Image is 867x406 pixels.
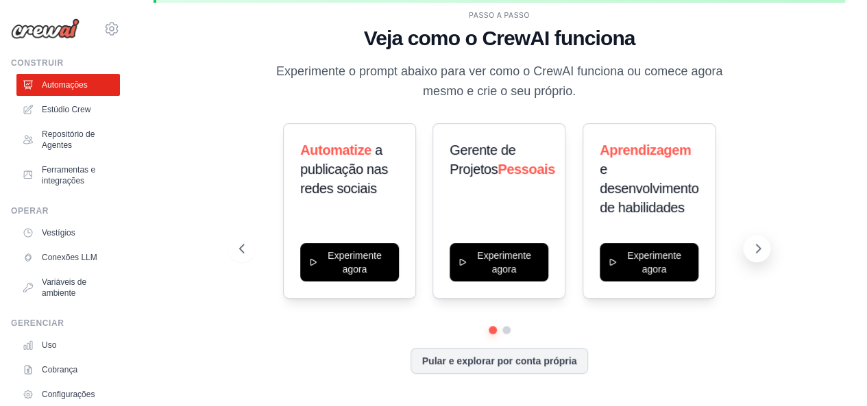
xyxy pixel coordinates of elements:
button: Experimente agora [300,243,399,281]
font: Pessoais [498,162,555,177]
button: Experimente agora [600,243,698,281]
a: Uso [16,334,120,356]
a: Repositório de Agentes [16,123,120,156]
a: Ferramentas e integrações [16,159,120,192]
a: Variáveis ​​de ambiente [16,271,120,304]
a: Configurações [16,383,120,405]
button: Experimente agora [450,243,548,281]
font: Experimente o prompt abaixo para ver como o CrewAI funciona ou comece agora mesmo e crie o seu pr... [276,64,722,98]
img: Logotipo [11,18,80,39]
font: Vestígios [42,228,75,238]
font: Cobrança [42,365,77,375]
a: Automações [16,74,120,96]
font: Experimente agora [328,250,382,275]
font: Gerente de Projetos [450,142,515,177]
font: Conexões LLM [42,253,97,262]
font: Aprendizagem [600,142,691,157]
font: Configurações [42,390,95,399]
iframe: Widget de bate-papo [798,340,867,406]
font: Repositório de Agentes [42,129,95,150]
a: Cobrança [16,359,120,381]
font: Construir [11,58,64,68]
font: Ferramentas e integrações [42,165,95,186]
font: Automatize [300,142,371,157]
a: Estúdio Crew [16,99,120,120]
a: Conexões LLM [16,246,120,268]
font: Uso [42,340,56,350]
button: Pular e explorar por conta própria [411,348,589,374]
font: Automações [42,80,88,90]
font: PASSO A PASSO [469,12,530,19]
font: Variáveis ​​de ambiente [42,277,86,298]
font: Veja como o CrewAI funciona [364,27,635,49]
a: Vestígios [16,222,120,244]
font: Gerenciar [11,318,64,328]
font: Experimente agora [477,250,531,275]
font: e desenvolvimento de habilidades [600,162,698,215]
font: a publicação nas redes sociais [300,142,388,196]
font: Pular e explorar por conta própria [422,355,577,366]
font: Estúdio Crew [42,105,90,114]
font: Operar [11,206,49,216]
font: Experimente agora [627,250,681,275]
